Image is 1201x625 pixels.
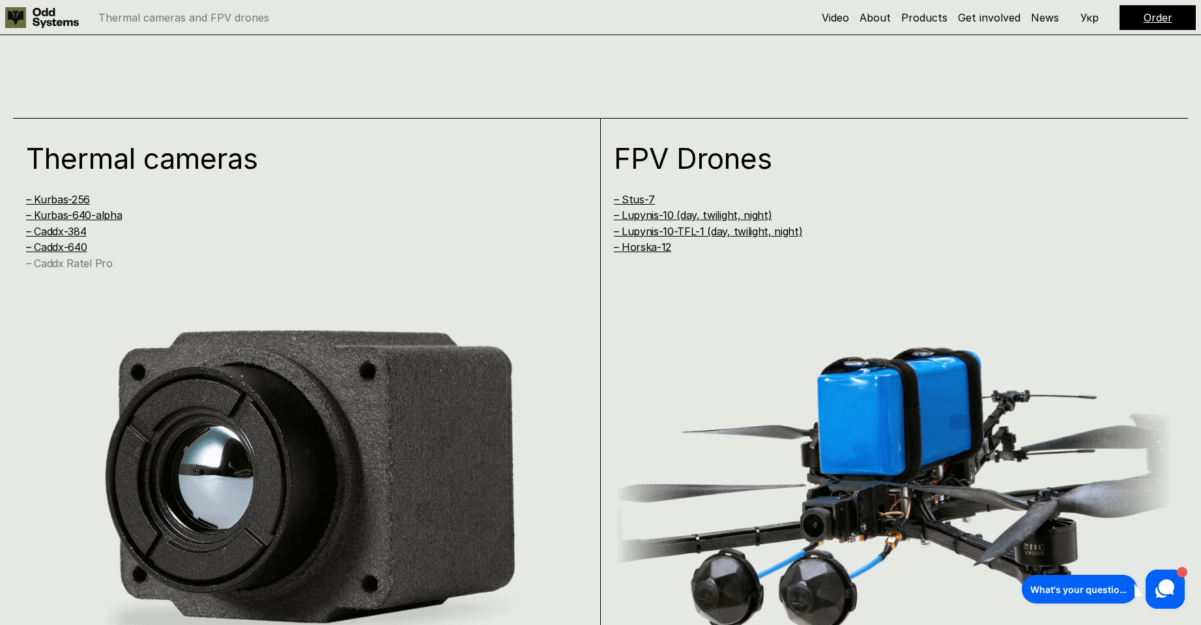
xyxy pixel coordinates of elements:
h1: Thermal cameras [26,144,554,173]
h1: FPV Drones [614,144,1142,173]
a: Order [1144,11,1172,24]
a: – Lupynis-10-TFL-1 (day, twilight, night) [614,225,803,238]
a: – Kurbas-640-alpha [26,209,122,222]
a: – Caddx-384 [26,225,86,238]
a: – Horska-12 [614,240,671,254]
a: – Caddx-640 [26,240,87,254]
a: News [1031,11,1059,24]
a: Get involved [958,11,1020,24]
p: Укр [1080,12,1099,23]
a: About [860,11,891,24]
a: Video [822,11,849,24]
p: Thermal cameras and FPV drones [98,12,269,23]
a: – Stus-7 [614,193,655,206]
a: Products [901,11,948,24]
iframe: HelpCrunch [1019,566,1188,612]
a: – Lupynis-10 (day, twilight, night) [614,209,772,222]
a: – Caddx Ratel Pro [26,257,113,270]
a: – Kurbas-256 [26,193,90,206]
